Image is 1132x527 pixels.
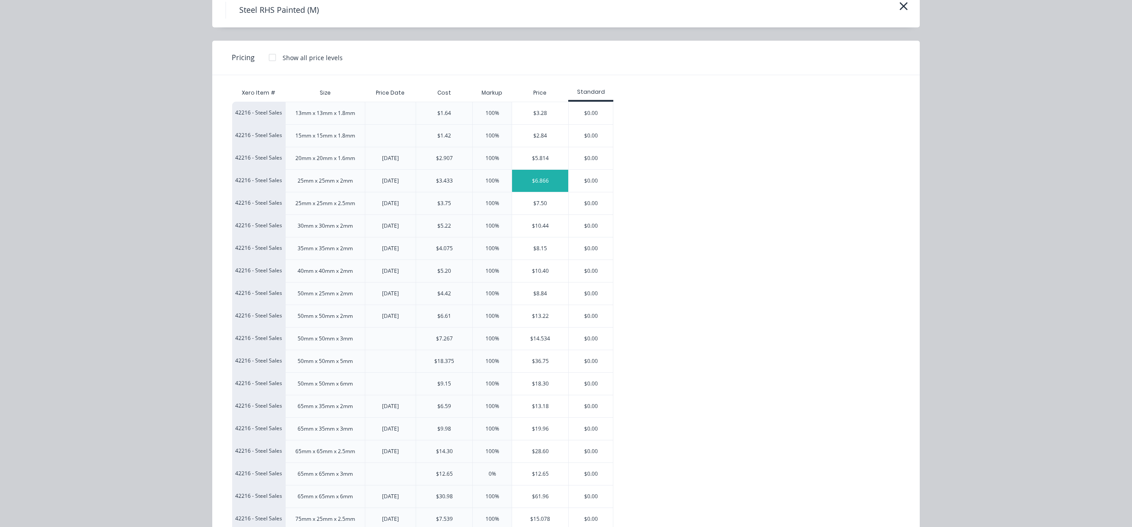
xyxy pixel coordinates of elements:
[416,84,472,102] div: Cost
[489,470,496,478] div: 0%
[436,447,453,455] div: $14.30
[486,335,499,343] div: 100%
[512,283,568,305] div: $8.84
[298,402,353,410] div: 65mm x 35mm x 2mm
[472,84,512,102] div: Markup
[436,335,453,343] div: $7.267
[232,52,255,63] span: Pricing
[232,417,285,440] div: 42216 - Steel Sales
[232,395,285,417] div: 42216 - Steel Sales
[436,493,453,500] div: $30.98
[295,154,355,162] div: 20mm x 20mm x 1.6mm
[283,53,343,62] div: Show all price levels
[569,373,613,395] div: $0.00
[232,372,285,395] div: 42216 - Steel Sales
[436,177,453,185] div: $3.433
[569,418,613,440] div: $0.00
[512,102,568,124] div: $3.28
[569,260,613,282] div: $0.00
[568,88,613,96] div: Standard
[512,192,568,214] div: $7.50
[486,267,499,275] div: 100%
[369,82,412,104] div: Price Date
[512,463,568,485] div: $12.65
[437,222,451,230] div: $5.22
[382,312,399,320] div: [DATE]
[298,357,353,365] div: 50mm x 50mm x 5mm
[434,357,454,365] div: $18.375
[486,222,499,230] div: 100%
[436,470,453,478] div: $12.65
[382,199,399,207] div: [DATE]
[569,485,613,508] div: $0.00
[486,380,499,388] div: 100%
[382,425,399,433] div: [DATE]
[232,485,285,508] div: 42216 - Steel Sales
[569,125,613,147] div: $0.00
[232,327,285,350] div: 42216 - Steel Sales
[512,125,568,147] div: $2.84
[232,102,285,124] div: 42216 - Steel Sales
[486,290,499,298] div: 100%
[512,485,568,508] div: $61.96
[232,462,285,485] div: 42216 - Steel Sales
[437,425,451,433] div: $9.98
[298,493,353,500] div: 65mm x 65mm x 6mm
[437,380,451,388] div: $9.15
[486,244,499,252] div: 100%
[295,515,355,523] div: 75mm x 25mm x 2.5mm
[569,328,613,350] div: $0.00
[486,312,499,320] div: 100%
[512,237,568,260] div: $8.15
[569,102,613,124] div: $0.00
[298,470,353,478] div: 65mm x 65mm x 3mm
[232,282,285,305] div: 42216 - Steel Sales
[437,290,451,298] div: $4.42
[437,312,451,320] div: $6.61
[295,132,355,140] div: 15mm x 15mm x 1.8mm
[512,395,568,417] div: $13.18
[232,440,285,462] div: 42216 - Steel Sales
[569,215,613,237] div: $0.00
[512,350,568,372] div: $36.75
[486,177,499,185] div: 100%
[569,463,613,485] div: $0.00
[298,244,353,252] div: 35mm x 35mm x 2mm
[437,109,451,117] div: $1.64
[436,515,453,523] div: $7.539
[512,373,568,395] div: $18.30
[512,418,568,440] div: $19.96
[232,350,285,372] div: 42216 - Steel Sales
[298,290,353,298] div: 50mm x 25mm x 2mm
[486,199,499,207] div: 100%
[436,244,453,252] div: $4.075
[295,447,355,455] div: 65mm x 65mm x 2.5mm
[437,267,451,275] div: $5.20
[232,124,285,147] div: 42216 - Steel Sales
[232,84,285,102] div: Xero Item #
[512,170,568,192] div: $6.866
[295,199,355,207] div: 25mm x 25mm x 2.5mm
[486,515,499,523] div: 100%
[232,214,285,237] div: 42216 - Steel Sales
[512,440,568,462] div: $28.60
[512,215,568,237] div: $10.44
[298,312,353,320] div: 50mm x 50mm x 2mm
[298,222,353,230] div: 30mm x 30mm x 2mm
[437,199,451,207] div: $3.75
[569,350,613,372] div: $0.00
[569,237,613,260] div: $0.00
[486,132,499,140] div: 100%
[436,154,453,162] div: $2.907
[486,425,499,433] div: 100%
[382,244,399,252] div: [DATE]
[298,177,353,185] div: 25mm x 25mm x 2mm
[232,192,285,214] div: 42216 - Steel Sales
[486,109,499,117] div: 100%
[226,2,332,19] h4: Steel RHS Painted (M)
[569,440,613,462] div: $0.00
[512,328,568,350] div: $14.534
[569,305,613,327] div: $0.00
[295,109,355,117] div: 13mm x 13mm x 1.8mm
[512,305,568,327] div: $13.22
